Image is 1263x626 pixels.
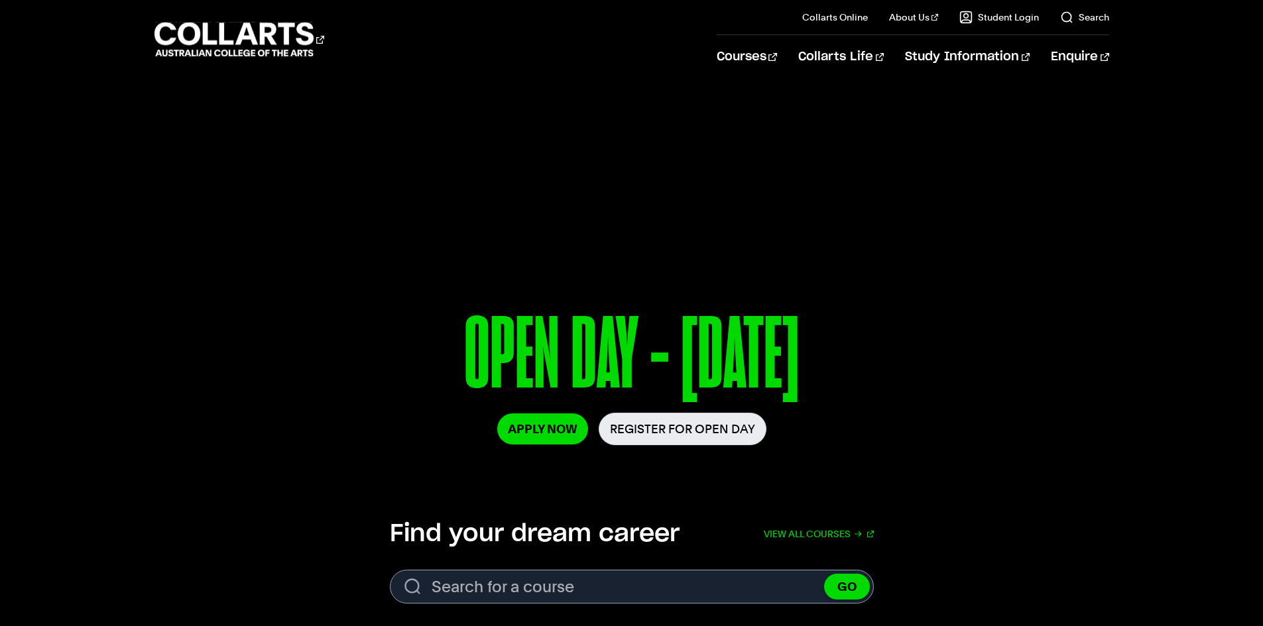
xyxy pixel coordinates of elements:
[889,11,938,24] a: About Us
[798,35,884,79] a: Collarts Life
[390,570,874,603] input: Search for a course
[1051,35,1109,79] a: Enquire
[802,11,868,24] a: Collarts Online
[497,413,588,444] a: Apply Now
[905,35,1030,79] a: Study Information
[390,519,680,548] h2: Find your dream career
[824,574,870,600] button: GO
[764,519,874,548] a: View all courses
[599,413,766,445] a: Register for Open Day
[154,21,324,58] div: Go to homepage
[1060,11,1109,24] a: Search
[261,303,1001,413] p: OPEN DAY - [DATE]
[390,570,874,603] form: Search
[717,35,777,79] a: Courses
[959,11,1039,24] a: Student Login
